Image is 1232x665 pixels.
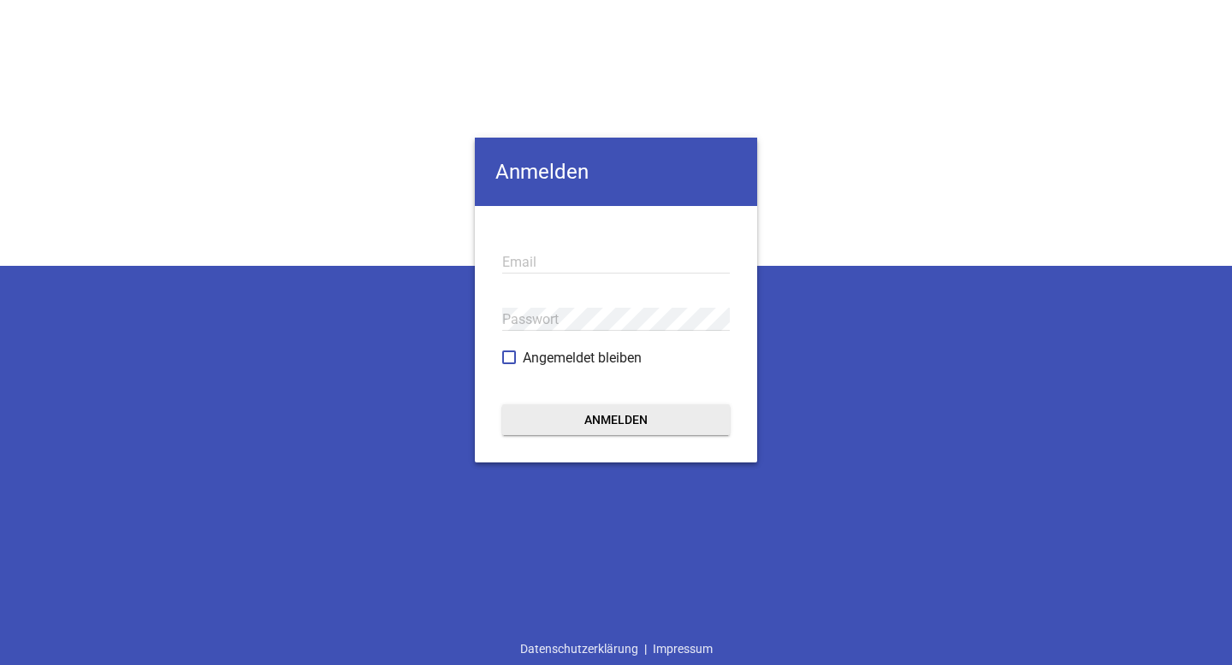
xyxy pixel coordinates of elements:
[502,404,730,435] button: Anmelden
[475,138,757,206] h4: Anmelden
[647,633,719,665] a: Impressum
[514,633,719,665] div: |
[523,348,642,368] span: Angemeldet bleiben
[514,633,644,665] a: Datenschutzerklärung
